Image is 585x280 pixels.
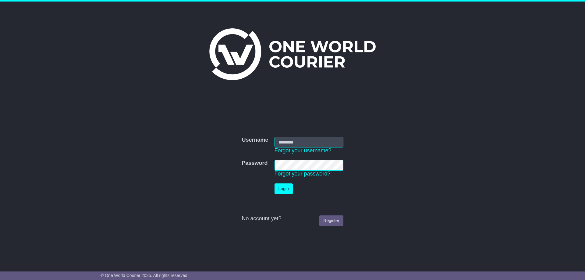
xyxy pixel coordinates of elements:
label: Password [242,160,268,167]
img: One World [209,28,376,80]
button: Login [275,183,293,194]
div: No account yet? [242,215,343,222]
label: Username [242,137,268,144]
span: © One World Courier 2025. All rights reserved. [101,273,189,278]
a: Forgot your password? [275,171,331,177]
a: Register [319,215,343,226]
a: Forgot your username? [275,147,331,154]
